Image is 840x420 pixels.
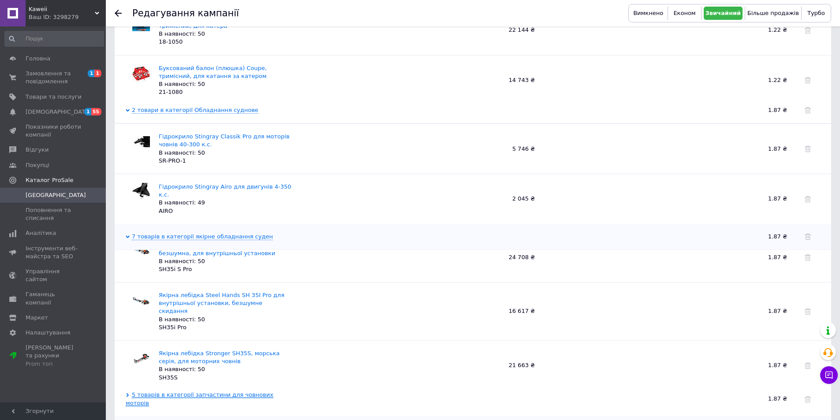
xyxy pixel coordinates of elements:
span: Інструменти веб-майстра та SEO [26,245,82,260]
span: 18-1050 [159,38,183,45]
span: 5 746 ₴ [300,145,535,153]
img: Якірна лебідка Steel Hands 35 Pro, безшумна, для внутрішньої установки [132,241,150,259]
input: Пошук [4,31,104,47]
span: Маркет [26,314,48,322]
span: 1.87 ₴ [553,307,787,315]
span: SH35S [159,374,178,381]
span: 24 708 ₴ [300,253,535,261]
span: 1.22 ₴ [553,26,787,34]
button: Турбо [804,7,829,20]
span: 1.87 ₴ [553,106,787,114]
button: Звичайний [704,7,743,20]
span: 1.87 ₴ [553,195,787,203]
a: Якірна лебідка Steel Hands SH 35I Pro для внутрішньої установки, безшумне скидання [159,292,284,314]
span: Економ [673,10,695,16]
span: Каталог ProSale [26,176,73,184]
span: 1.87 ₴ [553,253,787,261]
span: Відгуки [26,146,49,154]
div: В наявності: 50 [159,316,291,323]
img: Якірна лебідка Stronger SH35S, морська серія, для моторних човнів [132,353,150,364]
span: Товари та послуги [26,93,82,101]
div: Повернутися назад [115,10,122,17]
span: Гаманець компанії [26,290,82,306]
span: Управління сайтом [26,268,82,283]
div: В наявності: 50 [159,80,291,88]
span: SH35i S Pro [159,266,192,272]
button: Чат з покупцем [820,366,838,384]
span: [PERSON_NAME] та рахунки [26,344,82,368]
span: AIRO [159,208,173,214]
img: Гідрокрило Stingray Airo для двигунів 4-350 к.с. [132,183,150,201]
span: Покупці [26,161,49,169]
span: 21 663 ₴ [300,361,535,369]
span: Турбо [807,10,825,16]
a: Буксований балон (плюшка) Coupe, тримісний, для катання за катером [159,65,267,79]
a: Гідрокрило Stingray Classik Pro для моторів човнів 40-300 к.с. [159,133,290,148]
span: 2 045 ₴ [300,195,535,203]
div: В наявності: 50 [159,149,291,157]
a: 5 товарів в категорії запчастини для човнових моторів [126,391,273,406]
span: Вимкнено [633,10,663,16]
span: 1.87 ₴ [553,361,787,369]
span: 1 [94,70,101,77]
span: 1.87 ₴ [553,145,787,153]
span: [DEMOGRAPHIC_DATA] [26,108,91,116]
div: В наявності: 50 [159,30,291,38]
a: Гідрокрило Stingray Airo для двигунів 4-350 к.с. [159,183,291,198]
span: 1 [88,70,95,77]
img: Буксований балон (плюшка) Coupe, тримісний, для катання за катером [132,64,150,82]
span: Головна [26,55,50,63]
span: 55 [91,108,101,115]
a: Якірна лебідка Stronger SH35S, морська серія, для моторних човнів [159,350,280,364]
span: Показники роботи компанії [26,123,82,139]
span: Більше продажів [747,10,799,16]
span: 21-1080 [159,89,183,95]
span: Налаштування [26,329,71,337]
a: 2 товари в категорії Обладнання суднове [132,107,258,114]
span: 14 743 ₴ [300,76,535,84]
span: Поповнення та списання [26,206,82,222]
button: Вимкнено [631,7,665,20]
span: 1.87 ₴ [553,233,787,241]
span: 22 144 ₴ [300,26,535,34]
a: 7 товарів в категорії якірне обладнання суден [132,233,273,240]
span: [GEOGRAPHIC_DATA] [26,191,86,199]
button: Економ [670,7,698,20]
span: 1.87 ₴ [553,395,787,403]
div: В наявності: 50 [159,257,291,265]
span: Звичайний [706,10,741,16]
div: Prom топ [26,360,82,368]
img: Якірна лебідка Steel Hands SH 35I Pro для внутрішньої установки, безшумне скидання [132,294,150,306]
button: Більше продажів [747,7,799,20]
div: Ваш ID: 3298279 [29,13,106,21]
div: В наявності: 49 [159,199,291,207]
span: 1.22 ₴ [553,76,787,84]
span: Аналітика [26,229,56,237]
span: Замовлення та повідомлення [26,70,82,85]
span: 16 617 ₴ [300,307,535,315]
span: SH35i Pro [159,324,187,331]
div: В наявності: 50 [159,365,291,373]
a: Якірна лебідка Steel Hands 35 Pro, безшумна, для внутрішньої установки [159,242,275,256]
span: SR-PRO-1 [159,157,186,164]
span: Kaweii [29,5,95,13]
span: 1 [84,108,91,115]
div: Редагування кампанії [132,9,239,18]
img: Гідрокрило Stingray Classik Pro для моторів човнів 40-300 к.с. [132,136,150,147]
